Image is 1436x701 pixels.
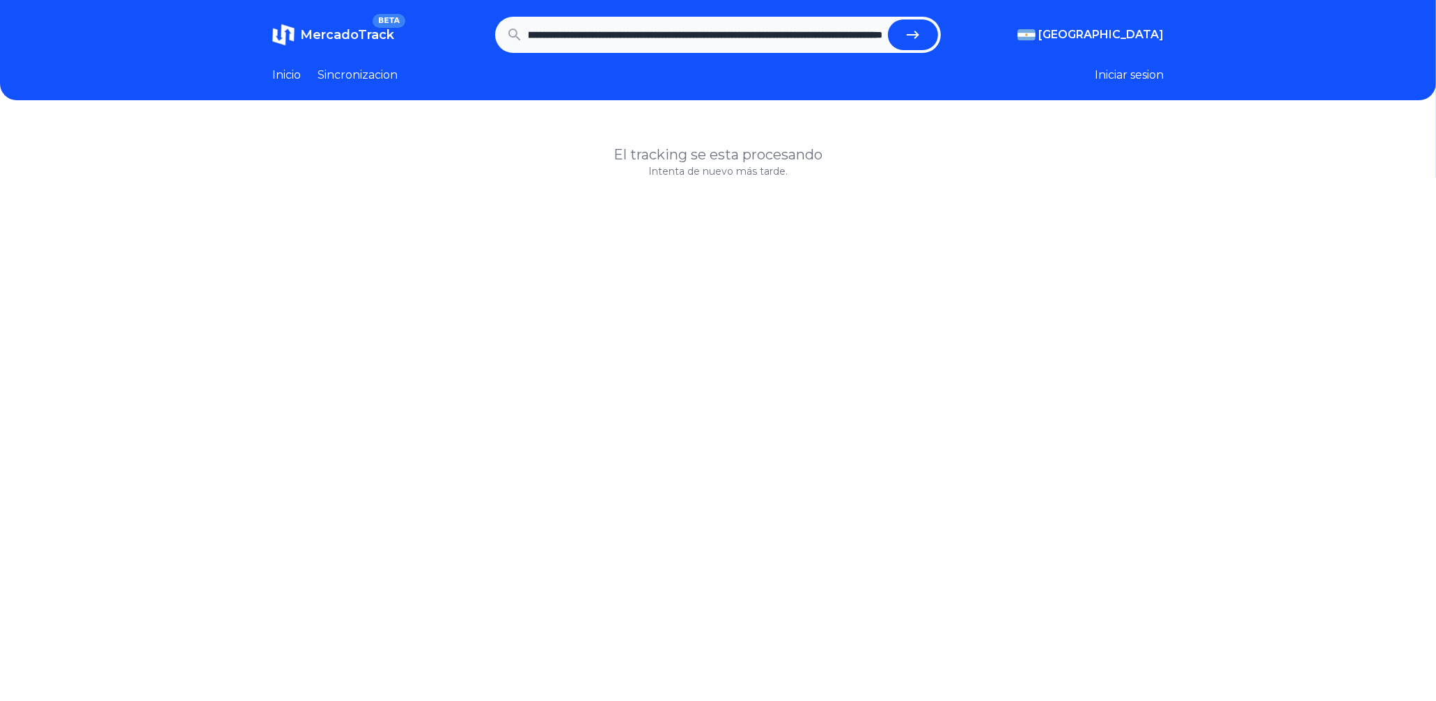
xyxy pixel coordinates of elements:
[1095,67,1164,84] button: Iniciar sesion
[272,164,1164,178] p: Intenta de nuevo más tarde.
[1017,29,1036,40] img: Argentina
[272,145,1164,164] h1: El tracking se esta procesando
[300,27,394,42] span: MercadoTrack
[272,67,301,84] a: Inicio
[373,14,405,28] span: BETA
[318,67,398,84] a: Sincronizacion
[272,24,295,46] img: MercadoTrack
[1017,26,1164,43] button: [GEOGRAPHIC_DATA]
[1038,26,1164,43] span: [GEOGRAPHIC_DATA]
[272,24,394,46] a: MercadoTrackBETA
